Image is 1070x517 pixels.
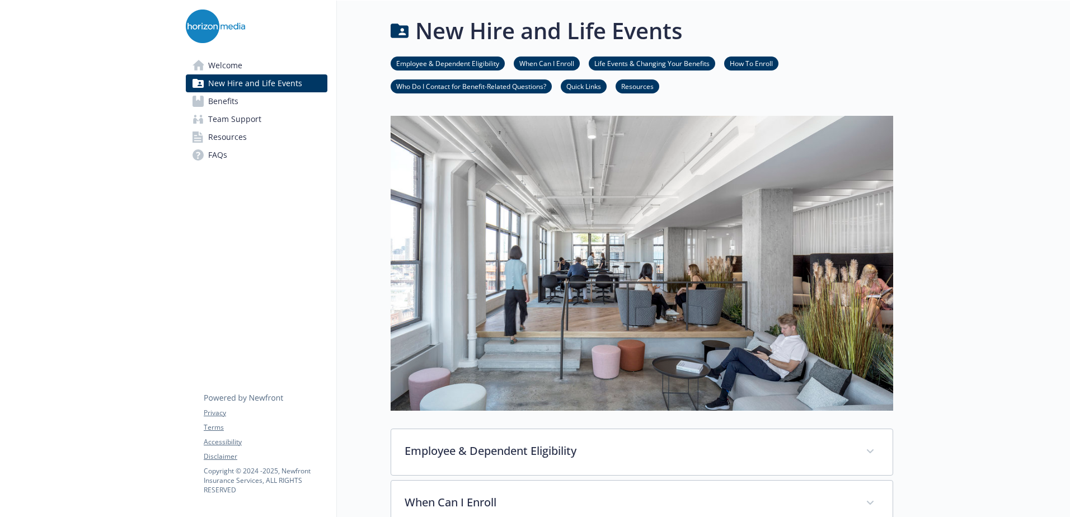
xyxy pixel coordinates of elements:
[186,128,327,146] a: Resources
[724,58,778,68] a: How To Enroll
[208,146,227,164] span: FAQs
[514,58,580,68] a: When Can I Enroll
[204,422,327,433] a: Terms
[391,116,893,410] img: new hire page banner
[204,437,327,447] a: Accessibility
[186,74,327,92] a: New Hire and Life Events
[186,57,327,74] a: Welcome
[204,408,327,418] a: Privacy
[405,494,852,511] p: When Can I Enroll
[405,443,852,459] p: Employee & Dependent Eligibility
[186,92,327,110] a: Benefits
[589,58,715,68] a: Life Events & Changing Your Benefits
[391,58,505,68] a: Employee & Dependent Eligibility
[391,429,893,475] div: Employee & Dependent Eligibility
[186,146,327,164] a: FAQs
[208,92,238,110] span: Benefits
[208,74,302,92] span: New Hire and Life Events
[616,81,659,91] a: Resources
[186,110,327,128] a: Team Support
[208,110,261,128] span: Team Support
[391,81,552,91] a: Who Do I Contact for Benefit-Related Questions?
[561,81,607,91] a: Quick Links
[208,57,242,74] span: Welcome
[208,128,247,146] span: Resources
[204,466,327,495] p: Copyright © 2024 - 2025 , Newfront Insurance Services, ALL RIGHTS RESERVED
[204,452,327,462] a: Disclaimer
[415,14,682,48] h1: New Hire and Life Events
